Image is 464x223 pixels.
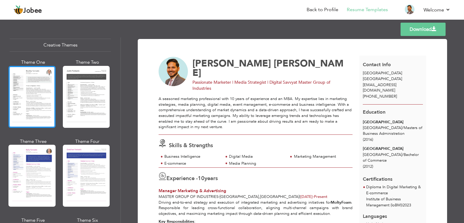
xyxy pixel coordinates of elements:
span: - [218,194,220,199]
span: [DATE] [300,194,314,199]
span: Certifications [363,171,392,183]
a: Jobee [14,5,42,15]
span: [GEOGRAPHIC_DATA] [220,194,259,199]
p: Driving end-to-end strategy and execution of integrated marketing and advertising initiatives for... [159,200,353,217]
div: Theme Two [64,59,111,66]
img: jobee.io [14,5,23,15]
span: [GEOGRAPHIC_DATA] Masters of Business Administration [363,125,422,136]
span: | [299,194,300,199]
div: E-commerce [164,161,220,166]
div: Theme Three [10,138,57,145]
span: (2012) [363,164,373,169]
span: - [313,194,314,199]
a: Back to Profile [307,6,338,13]
span: Jobee [23,8,42,14]
label: years [198,175,218,183]
span: Manager Marketing & Advertising [159,188,226,194]
div: Digital Media [229,154,284,160]
span: (2016) [363,137,373,142]
span: Skills & Strengths [169,142,213,149]
div: Business Intelligence [164,154,220,160]
span: [GEOGRAPHIC_DATA] [363,76,402,82]
span: Education [363,109,385,115]
span: Passionate Marketer | Media Strategist | Digital Savvy [192,79,294,85]
img: Profile Img [405,5,414,14]
span: Contact Info [363,61,391,68]
div: Marketing Management [294,154,349,160]
div: [GEOGRAPHIC_DATA] [363,146,423,152]
div: Theme Four [64,138,111,145]
div: Creative Themes [10,39,111,52]
span: [PHONE_NUMBER] [363,94,397,99]
a: Welcome [424,6,450,14]
span: Languages [363,208,387,220]
span: 10 [198,175,205,182]
span: [GEOGRAPHIC_DATA] [363,70,402,76]
span: Present [300,194,327,199]
span: [PERSON_NAME] [192,57,271,70]
img: No image [159,57,188,86]
span: / [402,152,404,157]
span: Experience - [166,175,198,182]
strong: MoltyFoam [331,200,351,205]
span: , [259,194,260,199]
a: Resume Templates [347,6,388,13]
span: [EMAIL_ADDRESS][DOMAIN_NAME] [363,82,396,93]
p: Institute of Business Management (IoBM) 2023 [366,196,423,208]
span: Diploma In Digital Marketing & E-commerce [366,184,421,196]
span: | [402,202,403,208]
span: Master Group of Industries [159,194,218,199]
div: A seasoned marketing professional with 10 years of experience and an MBA. My expertise lies in ma... [159,96,353,130]
span: [GEOGRAPHIC_DATA] Bachelor of Commerce [363,152,419,163]
div: [GEOGRAPHIC_DATA] [363,119,423,125]
span: at Master Group of Industries [192,79,330,91]
div: Theme One [10,59,57,66]
span: [PERSON_NAME] [192,57,343,79]
span: / [402,125,404,131]
div: Media Planning [229,161,284,166]
span: [GEOGRAPHIC_DATA] [260,194,299,199]
a: Download [401,23,446,36]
